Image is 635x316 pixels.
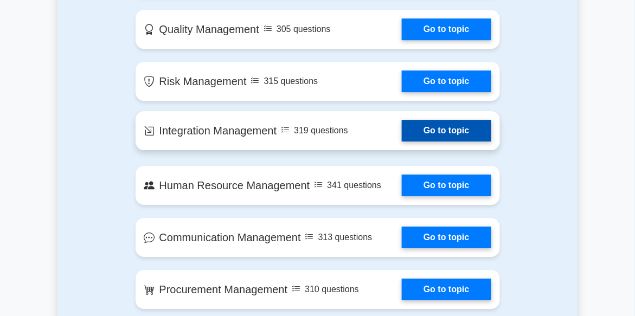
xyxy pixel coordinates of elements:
[402,175,491,196] a: Go to topic
[402,227,491,248] a: Go to topic
[402,18,491,40] a: Go to topic
[402,279,491,300] a: Go to topic
[402,120,491,141] a: Go to topic
[402,70,491,92] a: Go to topic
